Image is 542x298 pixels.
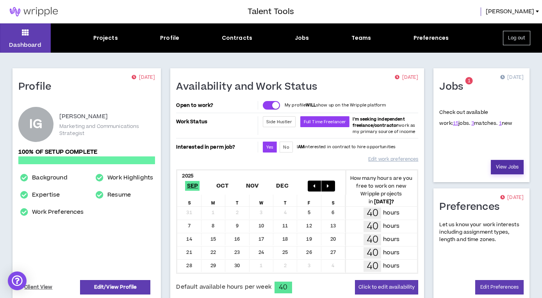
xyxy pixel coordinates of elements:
div: W [250,195,273,206]
span: Oct [215,181,230,191]
a: Edit work preferences [368,153,418,166]
b: I'm seeking independent freelance/contractor [353,116,405,128]
p: How many hours are you free to work on new Wripple projects in [345,174,417,206]
p: I interested in contract to hire opportunities [297,144,396,150]
h1: Availability and Work Status [176,81,323,93]
p: hours [383,248,399,257]
p: hours [383,235,399,244]
span: Nov [244,181,260,191]
div: F [297,195,321,206]
p: [DATE] [500,194,524,202]
div: S [177,195,201,206]
a: Client View [23,280,54,294]
a: Work Preferences [32,208,84,217]
div: T [273,195,297,206]
a: View Jobs [491,160,524,174]
div: S [321,195,345,206]
sup: 1 [465,77,473,85]
p: [DATE] [395,74,418,82]
p: hours [383,222,399,231]
div: Projects [93,34,118,42]
p: My profile show up on the Wripple platform [285,102,386,108]
div: M [201,195,225,206]
div: Open Intercom Messenger [8,271,27,290]
p: Interested in perm job? [176,142,256,153]
a: Work Highlights [107,173,153,183]
p: 100% of setup complete [18,148,155,156]
h3: Talent Tools [248,6,294,18]
b: 2025 [182,172,193,179]
a: 15 [453,120,458,127]
div: Ignacio G. [18,107,53,142]
span: Side Hustler [266,119,292,125]
p: Let us know your work interests including assignment types, length and time zones. [439,221,524,244]
span: Default available hours per week [176,283,271,291]
span: Sep [185,181,200,191]
h1: Preferences [439,201,505,213]
p: [DATE] [500,74,524,82]
span: new [499,120,512,127]
p: Dashboard [9,41,41,49]
div: Teams [351,34,371,42]
div: Contracts [222,34,252,42]
b: [DATE] ? [374,198,394,205]
span: [PERSON_NAME] [486,7,534,16]
span: No [283,144,289,150]
button: Log out [503,31,530,45]
a: Background [32,173,67,183]
div: Jobs [295,34,309,42]
p: Work Status [176,116,256,127]
p: [PERSON_NAME] [59,112,108,121]
p: hours [383,209,399,217]
a: 1 [499,120,502,127]
strong: AM [298,144,304,150]
h1: Profile [18,81,57,93]
p: Check out available work: [439,109,512,127]
h1: Jobs [439,81,469,93]
span: Dec [275,181,290,191]
span: jobs. [453,120,470,127]
button: Click to edit availability [355,280,418,294]
div: Profile [160,34,179,42]
p: Marketing and Communications Strategist [59,123,155,137]
a: Edit/View Profile [80,280,150,294]
p: hours [383,262,399,270]
strong: WILL [306,102,316,108]
span: Yes [266,144,273,150]
p: Open to work? [176,102,256,108]
a: 3 [471,120,474,127]
a: Edit Preferences [475,280,524,294]
a: Resume [107,190,131,200]
span: matches. [471,120,497,127]
span: work as my primary source of income [353,116,415,135]
span: 1 [468,78,471,84]
div: Preferences [414,34,449,42]
div: T [225,195,249,206]
a: Expertise [32,190,60,200]
div: IG [29,119,43,130]
p: [DATE] [132,74,155,82]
